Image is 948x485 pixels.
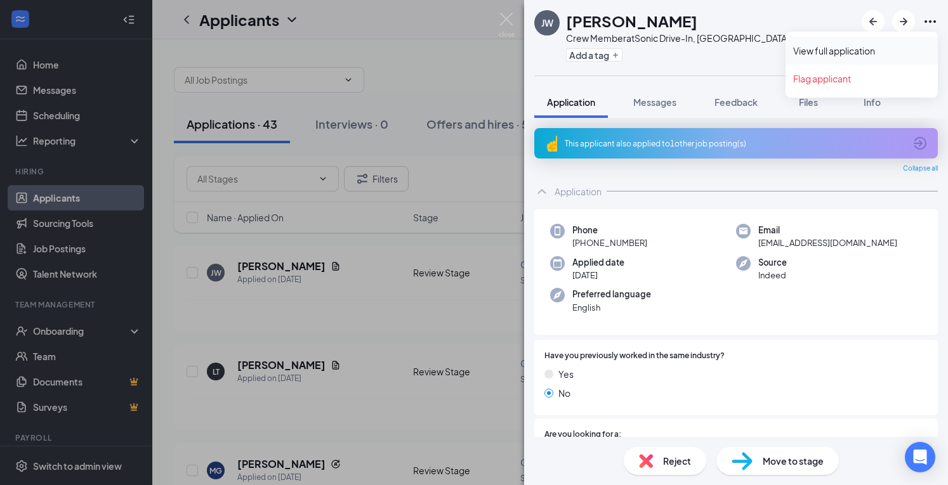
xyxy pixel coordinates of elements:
[758,236,897,249] span: [EMAIL_ADDRESS][DOMAIN_NAME]
[565,138,905,149] div: This applicant also applied to 1 other job posting(s)
[566,10,697,32] h1: [PERSON_NAME]
[892,10,915,33] button: ArrowRight
[572,224,647,236] span: Phone
[534,184,550,199] svg: ChevronUp
[866,14,881,29] svg: ArrowLeftNew
[633,96,676,108] span: Messages
[572,256,624,269] span: Applied date
[663,454,691,468] span: Reject
[572,301,651,314] span: English
[923,14,938,29] svg: Ellipses
[572,269,624,281] span: [DATE]
[555,185,602,198] div: Application
[541,16,553,29] div: JW
[558,386,570,400] span: No
[572,236,647,249] span: [PHONE_NUMBER]
[903,164,938,174] span: Collapse all
[905,442,935,472] div: Open Intercom Messenger
[566,32,789,44] div: Crew Member at Sonic Drive-In, [GEOGRAPHIC_DATA]
[558,367,574,381] span: Yes
[544,429,621,441] span: Are you looking for a:
[799,96,818,108] span: Files
[912,136,928,151] svg: ArrowCircle
[572,288,651,301] span: Preferred language
[612,51,619,59] svg: Plus
[864,96,881,108] span: Info
[547,96,595,108] span: Application
[758,256,787,269] span: Source
[896,14,911,29] svg: ArrowRight
[714,96,758,108] span: Feedback
[566,48,622,61] button: PlusAdd a tag
[793,44,930,57] a: View full application
[862,10,885,33] button: ArrowLeftNew
[758,269,787,281] span: Indeed
[758,224,897,236] span: Email
[763,454,824,468] span: Move to stage
[544,350,725,362] span: Have you previously worked in the same industry?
